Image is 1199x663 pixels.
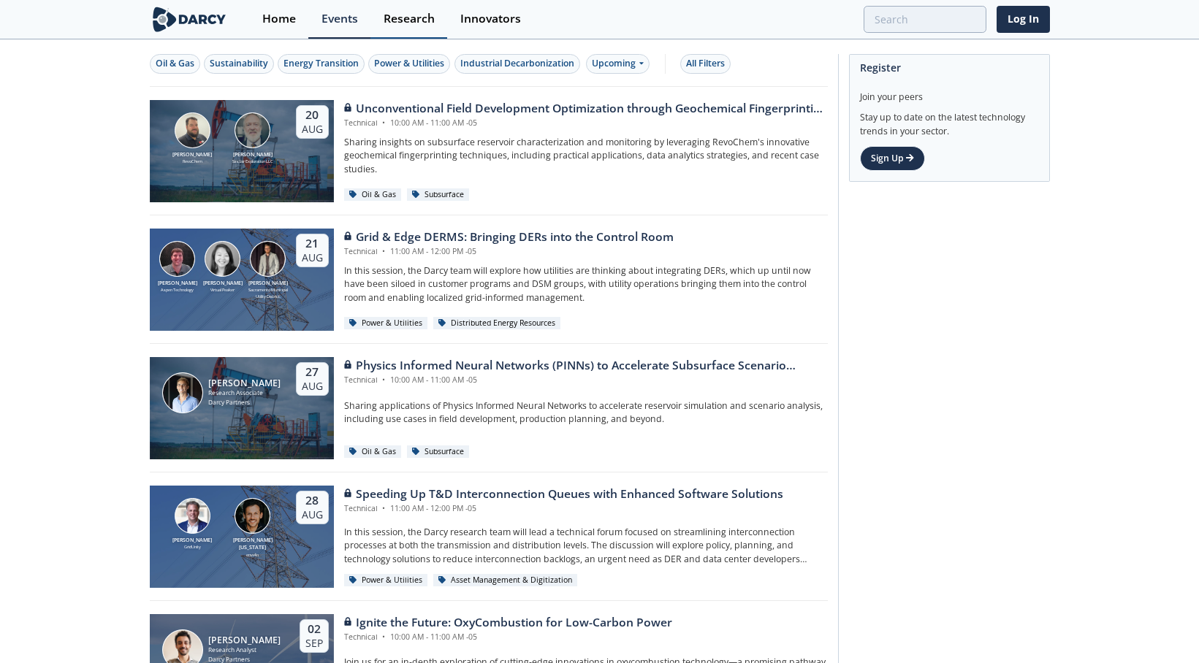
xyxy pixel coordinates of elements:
[200,287,245,293] div: Virtual Peaker
[302,123,323,136] div: Aug
[680,54,731,74] button: All Filters
[407,188,470,202] div: Subsurface
[302,494,323,508] div: 28
[344,229,674,246] div: Grid & Edge DERMS: Bringing DERs into the Control Room
[150,54,200,74] button: Oil & Gas
[230,537,275,552] div: [PERSON_NAME][US_STATE]
[302,108,323,123] div: 20
[250,241,286,277] img: Yevgeniy Postnov
[150,100,828,202] a: Bob Aylsworth [PERSON_NAME] RevoChem John Sinclair [PERSON_NAME] Sinclair Exploration LLC 20 Aug ...
[860,104,1039,138] div: Stay up to date on the latest technology trends in your sector.
[150,486,828,588] a: Brian Fitzsimons [PERSON_NAME] GridUnity Luigi Montana [PERSON_NAME][US_STATE] envelio 28 Aug Spe...
[344,614,672,632] div: Ignite the Future: OxyCombustion for Low-Carbon Power
[283,57,359,70] div: Energy Transition
[230,552,275,558] div: envelio
[170,151,215,159] div: [PERSON_NAME]
[380,375,388,385] span: •
[344,486,783,503] div: Speeding Up T&D Interconnection Queues with Enhanced Software Solutions
[860,55,1039,80] div: Register
[344,375,828,386] div: Technical 10:00 AM - 11:00 AM -05
[860,146,925,171] a: Sign Up
[344,526,828,566] p: In this session, the Darcy research team will lead a technical forum focused on streamlining inte...
[433,574,578,587] div: Asset Management & Digitization
[344,503,783,515] div: Technical 11:00 AM - 12:00 PM -05
[245,280,291,288] div: [PERSON_NAME]
[344,100,828,118] div: Unconventional Field Development Optimization through Geochemical Fingerprinting Technology
[302,251,323,264] div: Aug
[374,57,444,70] div: Power & Utilities
[344,445,402,459] div: Oil & Gas
[278,54,365,74] button: Energy Transition
[864,6,986,33] input: Advanced Search
[344,632,672,643] div: Technical 10:00 AM - 11:00 AM -05
[235,498,270,534] img: Luigi Montana
[210,57,268,70] div: Sustainability
[305,622,323,637] div: 02
[208,635,281,645] div: [PERSON_NAME]
[208,378,281,388] div: [PERSON_NAME]
[156,57,194,70] div: Oil & Gas
[175,112,210,148] img: Bob Aylsworth
[460,57,574,70] div: Industrial Decarbonization
[344,246,674,258] div: Technical 11:00 AM - 12:00 PM -05
[162,372,203,413] img: Juan Mayol
[170,158,215,164] div: RevoChem
[230,151,275,159] div: [PERSON_NAME]
[384,13,435,25] div: Research
[208,645,281,655] div: Research Analyst
[380,246,388,256] span: •
[170,537,215,545] div: [PERSON_NAME]
[321,13,358,25] div: Events
[860,80,1039,104] div: Join your peers
[460,13,521,25] div: Innovators
[344,118,828,129] div: Technical 10:00 AM - 11:00 AM -05
[380,632,388,642] span: •
[159,241,195,277] img: Jonathan Curtis
[208,388,281,398] div: Research Associate
[586,54,650,74] div: Upcoming
[997,6,1050,33] a: Log In
[150,357,828,459] a: Juan Mayol [PERSON_NAME] Research Associate Darcy Partners 27 Aug Physics Informed Neural Network...
[344,317,428,330] div: Power & Utilities
[302,237,323,251] div: 21
[344,574,428,587] div: Power & Utilities
[305,637,323,650] div: Sep
[150,229,828,331] a: Jonathan Curtis [PERSON_NAME] Aspen Technology Brenda Chew [PERSON_NAME] Virtual Peaker Yevgeniy ...
[205,241,240,277] img: Brenda Chew
[175,498,210,534] img: Brian Fitzsimons
[344,357,828,375] div: Physics Informed Neural Networks (PINNs) to Accelerate Subsurface Scenario Analysis
[344,188,402,202] div: Oil & Gas
[344,264,828,304] p: In this session, the Darcy team will explore how utilities are thinking about integrating DERs, w...
[170,544,215,550] div: GridUnity
[407,445,470,459] div: Subsurface
[235,112,270,148] img: John Sinclair
[344,136,828,176] p: Sharing insights on subsurface reservoir characterization and monitoring by leveraging RevoChem's...
[262,13,296,25] div: Home
[155,287,200,293] div: Aspen Technology
[380,503,388,513] span: •
[454,54,580,74] button: Industrial Decarbonization
[155,280,200,288] div: [PERSON_NAME]
[204,54,274,74] button: Sustainability
[302,365,323,380] div: 27
[380,118,388,128] span: •
[150,7,229,32] img: logo-wide.svg
[344,399,828,426] p: Sharing applications of Physics Informed Neural Networks to accelerate reservoir simulation and s...
[302,380,323,393] div: Aug
[245,287,291,299] div: Sacramento Municipal Utility District.
[686,57,725,70] div: All Filters
[302,508,323,521] div: Aug
[208,398,281,407] div: Darcy Partners
[200,280,245,288] div: [PERSON_NAME]
[230,158,275,164] div: Sinclair Exploration LLC
[433,317,561,330] div: Distributed Energy Resources
[368,54,450,74] button: Power & Utilities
